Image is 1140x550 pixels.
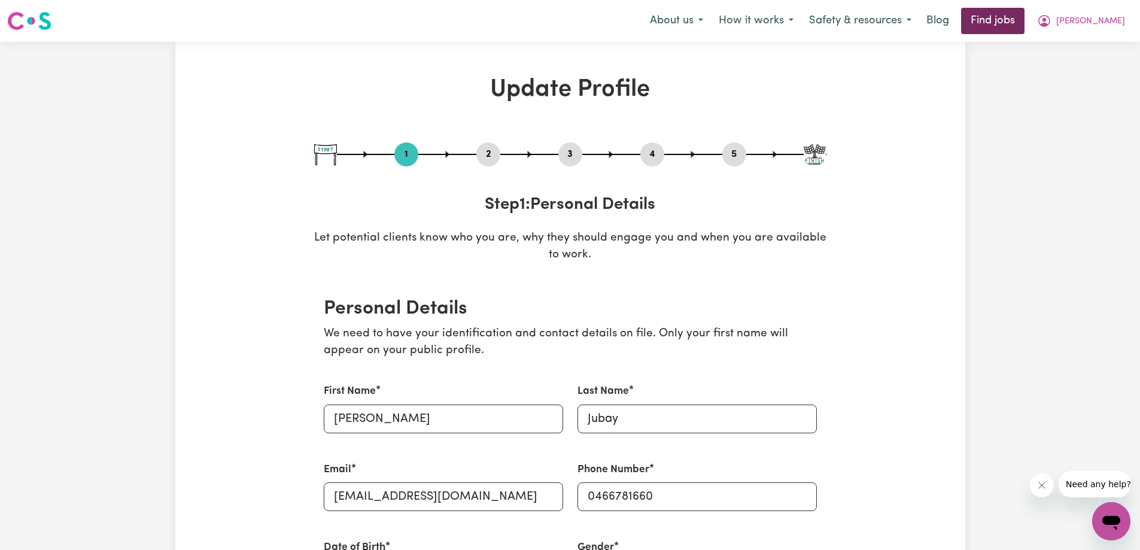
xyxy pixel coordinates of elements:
button: Go to step 4 [640,147,664,162]
label: Phone Number [577,462,649,478]
iframe: Message from company [1059,471,1130,497]
a: Find jobs [961,8,1025,34]
button: Go to step 5 [722,147,746,162]
iframe: Button to launch messaging window [1092,502,1130,540]
button: Go to step 3 [558,147,582,162]
label: First Name [324,384,376,399]
p: Let potential clients know who you are, why they should engage you and when you are available to ... [314,230,826,265]
button: Go to step 1 [394,147,418,162]
h3: Step 1 : Personal Details [314,195,826,215]
span: Need any help? [7,8,72,18]
button: Go to step 2 [476,147,500,162]
button: About us [642,8,711,34]
h1: Update Profile [314,75,826,104]
button: My Account [1029,8,1133,34]
label: Last Name [577,384,629,399]
h2: Personal Details [324,297,817,320]
p: We need to have your identification and contact details on file. Only your first name will appear... [324,326,817,360]
button: How it works [711,8,801,34]
button: Safety & resources [801,8,919,34]
label: Email [324,462,351,478]
span: [PERSON_NAME] [1056,15,1125,28]
img: Careseekers logo [7,10,51,32]
a: Blog [919,8,956,34]
iframe: Close message [1030,473,1054,497]
a: Careseekers logo [7,7,51,35]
